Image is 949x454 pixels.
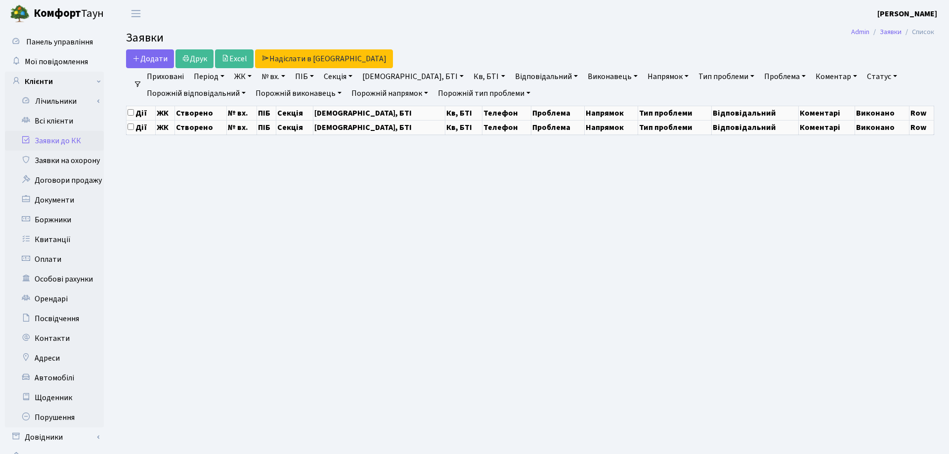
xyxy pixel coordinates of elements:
[358,68,468,85] a: [DEMOGRAPHIC_DATA], БТІ
[909,106,934,120] th: Row
[227,106,257,120] th: № вх.
[511,68,582,85] a: Відповідальний
[255,49,393,68] a: Надіслати в [GEOGRAPHIC_DATA]
[5,131,104,151] a: Заявки до КК
[812,68,861,85] a: Коментар
[143,85,250,102] a: Порожній відповідальний
[531,106,584,120] th: Проблема
[174,106,227,120] th: Створено
[276,106,313,120] th: Секція
[5,210,104,230] a: Боржники
[5,151,104,170] a: Заявки на охорону
[124,5,148,22] button: Переключити навігацію
[877,8,937,19] b: [PERSON_NAME]
[5,249,104,269] a: Оплати
[347,85,432,102] a: Порожній напрямок
[10,4,30,24] img: logo.png
[877,8,937,20] a: [PERSON_NAME]
[227,120,257,134] th: № вх.
[638,120,712,134] th: Тип проблеми
[712,120,798,134] th: Відповідальний
[5,32,104,52] a: Панель управління
[230,68,256,85] a: ЖК
[11,91,104,111] a: Лічильники
[126,29,164,46] span: Заявки
[276,120,313,134] th: Секція
[258,68,289,85] a: № вх.
[320,68,356,85] a: Секція
[470,68,509,85] a: Кв, БТІ
[25,56,88,67] span: Мої повідомлення
[5,329,104,348] a: Контакти
[5,289,104,309] a: Орендарі
[5,52,104,72] a: Мої повідомлення
[434,85,534,102] a: Порожній тип проблеми
[880,27,902,37] a: Заявки
[445,120,482,134] th: Кв, БТІ
[34,5,104,22] span: Таун
[215,49,254,68] a: Excel
[638,106,712,120] th: Тип проблеми
[126,49,174,68] a: Додати
[257,120,276,134] th: ПІБ
[482,106,531,120] th: Телефон
[5,190,104,210] a: Документи
[798,120,855,134] th: Коментарі
[760,68,810,85] a: Проблема
[482,120,531,134] th: Телефон
[127,106,156,120] th: Дії
[291,68,318,85] a: ПІБ
[836,22,949,42] nav: breadcrumb
[863,68,901,85] a: Статус
[143,68,188,85] a: Приховані
[585,106,638,120] th: Напрямок
[5,368,104,388] a: Автомобілі
[798,106,855,120] th: Коментарі
[5,348,104,368] a: Адреси
[5,427,104,447] a: Довідники
[855,120,909,134] th: Виконано
[5,388,104,408] a: Щоденник
[5,72,104,91] a: Клієнти
[5,170,104,190] a: Договори продажу
[445,106,482,120] th: Кв, БТІ
[156,120,174,134] th: ЖК
[313,106,445,120] th: [DEMOGRAPHIC_DATA], БТІ
[712,106,798,120] th: Відповідальний
[174,120,227,134] th: Створено
[531,120,584,134] th: Проблема
[644,68,692,85] a: Напрямок
[584,68,642,85] a: Виконавець
[34,5,81,21] b: Комфорт
[585,120,638,134] th: Напрямок
[851,27,869,37] a: Admin
[5,269,104,289] a: Особові рахунки
[26,37,93,47] span: Панель управління
[252,85,345,102] a: Порожній виконавець
[313,120,445,134] th: [DEMOGRAPHIC_DATA], БТІ
[5,408,104,427] a: Порушення
[190,68,228,85] a: Період
[257,106,276,120] th: ПІБ
[156,106,174,120] th: ЖК
[127,120,156,134] th: Дії
[5,230,104,249] a: Квитанції
[855,106,909,120] th: Виконано
[909,120,934,134] th: Row
[175,49,214,68] a: Друк
[902,27,934,38] li: Список
[5,309,104,329] a: Посвідчення
[5,111,104,131] a: Всі клієнти
[132,53,168,64] span: Додати
[694,68,758,85] a: Тип проблеми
